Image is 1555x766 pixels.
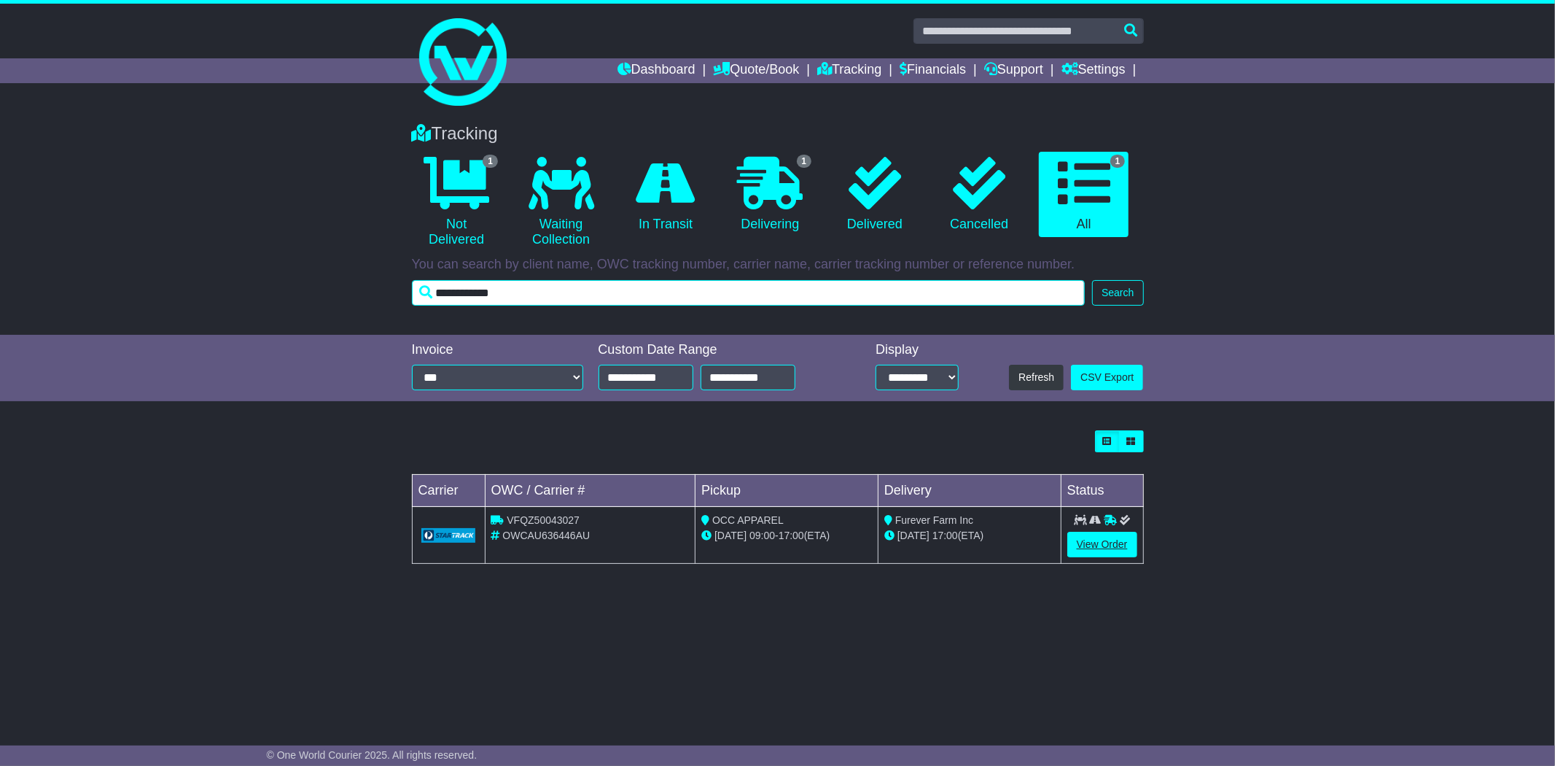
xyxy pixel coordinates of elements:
a: Tracking [817,58,881,83]
a: CSV Export [1071,365,1143,390]
span: [DATE] [714,530,747,541]
a: 1 Not Delivered [412,152,502,253]
button: Refresh [1009,365,1064,390]
td: Status [1061,475,1143,507]
a: Cancelled [935,152,1024,238]
span: 09:00 [749,530,775,541]
a: Support [984,58,1043,83]
div: (ETA) [884,528,1055,543]
td: OWC / Carrier # [485,475,695,507]
div: Tracking [405,123,1151,144]
a: Dashboard [617,58,695,83]
a: Delivered [830,152,919,238]
a: Financials [900,58,966,83]
span: 1 [483,155,498,168]
td: Carrier [412,475,485,507]
div: Invoice [412,342,584,358]
span: OCC APPAREL [712,514,784,526]
span: OWCAU636446AU [502,530,590,541]
a: In Transit [620,152,710,238]
span: 17:00 [932,530,958,541]
span: [DATE] [897,530,930,541]
span: © One World Courier 2025. All rights reserved. [267,749,478,761]
td: Pickup [695,475,878,507]
div: Display [876,342,959,358]
a: Waiting Collection [516,152,606,253]
img: GetCarrierServiceLogo [421,528,476,543]
div: Custom Date Range [599,342,833,358]
a: View Order [1067,532,1137,557]
td: Delivery [878,475,1061,507]
span: 1 [797,155,812,168]
button: Search [1092,280,1143,306]
span: Furever Farm Inc [895,514,973,526]
p: You can search by client name, OWC tracking number, carrier name, carrier tracking number or refe... [412,257,1144,273]
a: Settings [1061,58,1126,83]
a: 1 All [1039,152,1129,238]
div: - (ETA) [701,528,872,543]
a: 1 Delivering [725,152,815,238]
span: VFQZ50043027 [507,514,580,526]
span: 1 [1110,155,1126,168]
span: 17:00 [779,530,804,541]
a: Quote/Book [713,58,799,83]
